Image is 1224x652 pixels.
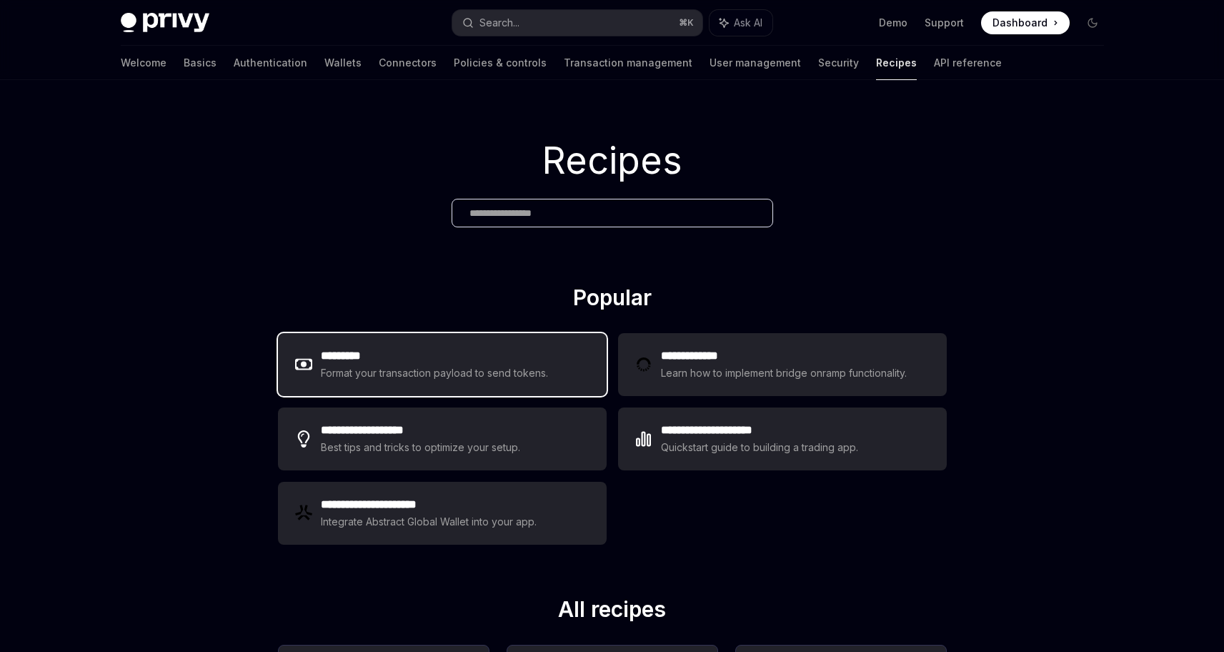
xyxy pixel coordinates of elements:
img: dark logo [121,13,209,33]
span: Dashboard [992,16,1048,30]
a: **** **** ***Learn how to implement bridge onramp functionality. [618,333,947,396]
a: Dashboard [981,11,1070,34]
div: Integrate Abstract Global Wallet into your app. [321,513,538,530]
button: Search...⌘K [452,10,702,36]
a: Wallets [324,46,362,80]
button: Ask AI [710,10,772,36]
div: Quickstart guide to building a trading app. [661,439,859,456]
div: Learn how to implement bridge onramp functionality. [661,365,911,382]
a: Transaction management [564,46,692,80]
a: Security [818,46,859,80]
a: Demo [879,16,907,30]
h2: Popular [278,285,947,316]
span: ⌘ K [679,17,694,29]
a: Policies & controls [454,46,547,80]
h2: All recipes [278,596,947,628]
a: **** ****Format your transaction payload to send tokens. [278,333,607,396]
div: Search... [479,14,519,31]
div: Format your transaction payload to send tokens. [321,365,549,382]
button: Toggle dark mode [1081,11,1104,34]
span: Ask AI [734,16,762,30]
a: API reference [934,46,1002,80]
a: Authentication [234,46,307,80]
a: User management [710,46,801,80]
div: Best tips and tricks to optimize your setup. [321,439,522,456]
a: Connectors [379,46,437,80]
a: Basics [184,46,217,80]
a: Support [925,16,964,30]
a: Recipes [876,46,917,80]
a: Welcome [121,46,166,80]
